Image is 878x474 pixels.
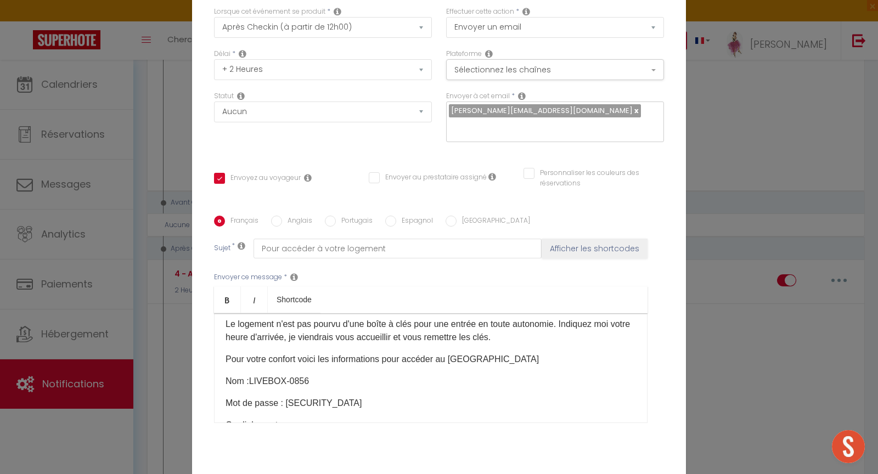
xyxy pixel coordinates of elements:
[446,91,510,101] label: Envoyer à cet email
[268,286,320,313] a: Shortcode
[226,419,636,432] p: Cordialement
[214,91,234,101] label: Statut
[214,272,282,283] label: Envoyer ce message
[239,49,246,58] i: Action Time
[238,241,245,250] i: Subject
[396,216,433,228] label: Espagnol
[518,92,526,100] i: Recipient
[336,216,373,228] label: Portugais
[226,375,636,388] p: Nom :LIVEBOX-0856
[214,7,325,17] label: Lorsque cet événement se produit
[290,273,298,281] i: Message
[522,7,530,16] i: Action Type
[282,216,312,228] label: Anglais
[214,49,230,59] label: Délai
[214,243,230,255] label: Sujet
[485,49,493,58] i: Action Channel
[226,318,636,344] p: Le logement n'est pas pourvu d'une boîte à clés pour une entrée en toute autonomie. Indiquez moi ...
[446,59,664,80] button: Sélectionnez les chaînes
[214,286,241,313] a: Bold
[488,172,496,181] i: Envoyer au prestataire si il est assigné
[226,397,636,410] p: Mot de passe : [SECURITY_DATA]
[542,239,648,258] button: Afficher les shortcodes
[832,430,865,463] div: Ouvrir le chat
[237,92,245,100] i: Booking status
[446,49,482,59] label: Plateforme
[214,313,648,423] div: ​
[457,216,530,228] label: [GEOGRAPHIC_DATA]
[446,7,514,17] label: Effectuer cette action
[451,105,633,116] span: [PERSON_NAME][EMAIL_ADDRESS][DOMAIN_NAME]
[334,7,341,16] i: Event Occur
[226,353,636,366] p: Pour votre confort voici les informations pour accéder au [GEOGRAPHIC_DATA]
[225,216,258,228] label: Français
[304,173,312,182] i: Envoyer au voyageur
[241,286,268,313] a: Italic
